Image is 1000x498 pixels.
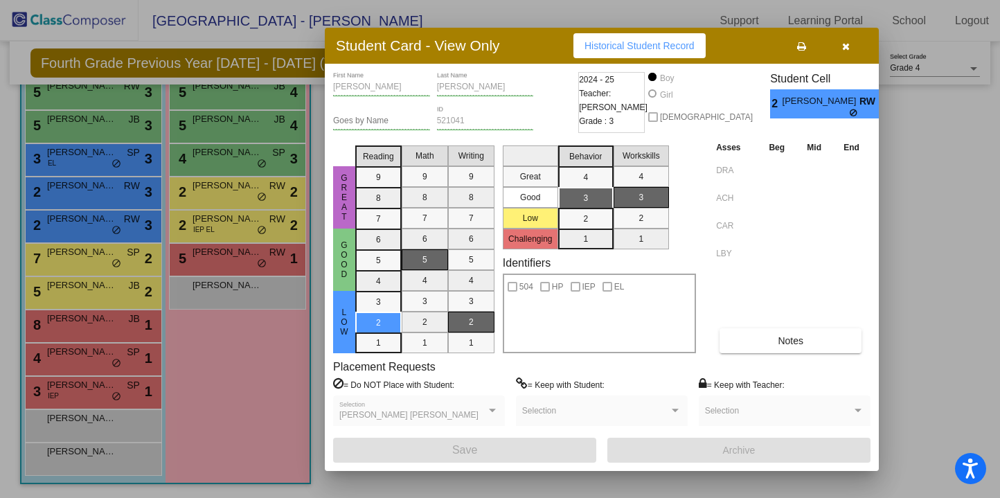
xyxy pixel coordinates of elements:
th: Beg [758,140,796,155]
label: = Do NOT Place with Student: [333,377,454,391]
span: EL [614,278,625,295]
span: IEP [582,278,596,295]
span: [PERSON_NAME] [783,94,859,109]
label: Identifiers [503,256,551,269]
span: Teacher: [PERSON_NAME] [579,87,648,114]
span: HP [552,278,564,295]
input: goes by name [333,116,430,126]
span: [PERSON_NAME] [PERSON_NAME] [339,410,479,420]
input: assessment [716,215,754,236]
label: Placement Requests [333,360,436,373]
input: assessment [716,243,754,264]
span: 2024 - 25 [579,73,614,87]
label: = Keep with Teacher: [699,377,785,391]
h3: Student Cell [770,72,891,85]
span: Low [338,308,350,337]
button: Save [333,438,596,463]
button: Archive [607,438,870,463]
div: Girl [659,89,673,101]
span: Save [452,444,477,456]
span: RW [859,94,879,109]
input: assessment [716,188,754,208]
div: Boy [659,72,675,85]
th: Asses [713,140,758,155]
span: Notes [778,335,803,346]
input: assessment [716,160,754,181]
span: Historical Student Record [584,40,695,51]
span: Grade : 3 [579,114,614,128]
h3: Student Card - View Only [336,37,500,54]
span: Great [338,173,350,222]
span: Archive [723,445,756,456]
label: = Keep with Student: [516,377,605,391]
input: Enter ID [437,116,534,126]
span: Good [338,240,350,279]
span: 3 [879,96,891,112]
span: 504 [519,278,533,295]
th: End [832,140,870,155]
button: Historical Student Record [573,33,706,58]
span: 2 [770,96,782,112]
span: [DEMOGRAPHIC_DATA] [660,109,753,125]
th: Mid [796,140,832,155]
button: Notes [720,328,861,353]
